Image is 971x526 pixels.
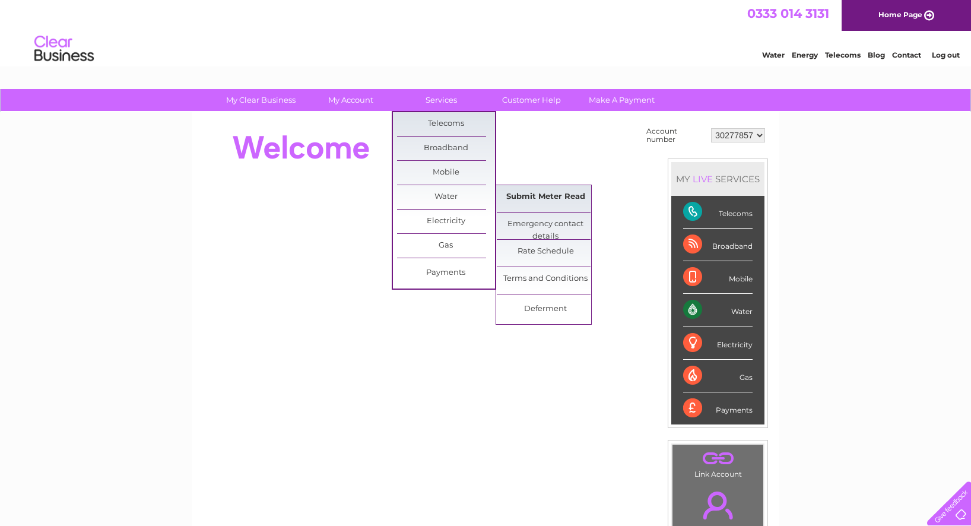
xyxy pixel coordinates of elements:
a: Telecoms [397,112,495,136]
a: Contact [892,50,921,59]
a: Gas [397,234,495,258]
a: Emergency contact details [497,213,595,236]
a: 0333 014 3131 [747,6,829,21]
div: Water [683,294,753,327]
a: Deferment [497,297,595,321]
div: Gas [683,360,753,392]
a: Broadband [397,137,495,160]
div: Mobile [683,261,753,294]
div: LIVE [690,173,715,185]
a: Payments [397,261,495,285]
a: Submit Meter Read [497,185,595,209]
a: Water [397,185,495,209]
a: Water [762,50,785,59]
a: . [675,484,760,526]
a: Electricity [397,210,495,233]
a: Mobile [397,161,495,185]
a: My Account [302,89,400,111]
div: Payments [683,392,753,424]
div: Telecoms [683,196,753,229]
div: Broadband [683,229,753,261]
div: Electricity [683,327,753,360]
a: Energy [792,50,818,59]
a: Services [392,89,490,111]
a: Telecoms [825,50,861,59]
a: My Clear Business [212,89,310,111]
a: Terms and Conditions [497,267,595,291]
a: Log out [932,50,960,59]
a: Blog [868,50,885,59]
a: Make A Payment [573,89,671,111]
img: logo.png [34,31,94,67]
a: Rate Schedule [497,240,595,264]
td: Account number [643,124,708,147]
a: . [675,448,760,468]
div: Clear Business is a trading name of Verastar Limited (registered in [GEOGRAPHIC_DATA] No. 3667643... [206,7,767,58]
div: MY SERVICES [671,162,764,196]
td: Link Account [672,444,764,481]
a: Customer Help [483,89,580,111]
